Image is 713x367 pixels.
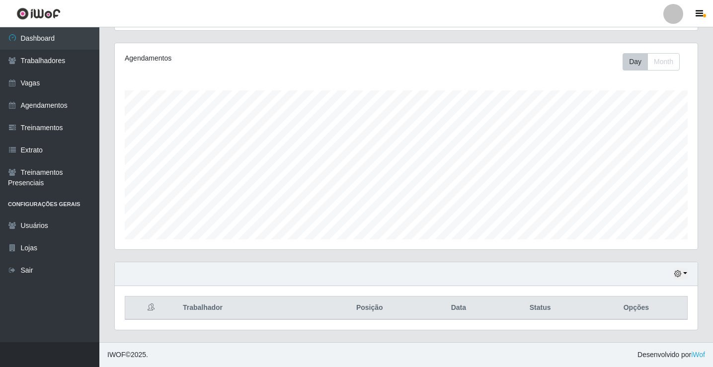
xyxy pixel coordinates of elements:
span: Desenvolvido por [637,350,705,360]
div: First group [623,53,680,71]
button: Day [623,53,648,71]
img: CoreUI Logo [16,7,61,20]
th: Trabalhador [177,296,317,320]
span: © 2025 . [107,350,148,360]
button: Month [647,53,680,71]
div: Agendamentos [125,53,351,64]
span: IWOF [107,351,126,359]
th: Data [422,296,495,320]
th: Opções [585,296,688,320]
th: Posição [317,296,422,320]
div: Toolbar with button groups [623,53,688,71]
a: iWof [691,351,705,359]
th: Status [495,296,585,320]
